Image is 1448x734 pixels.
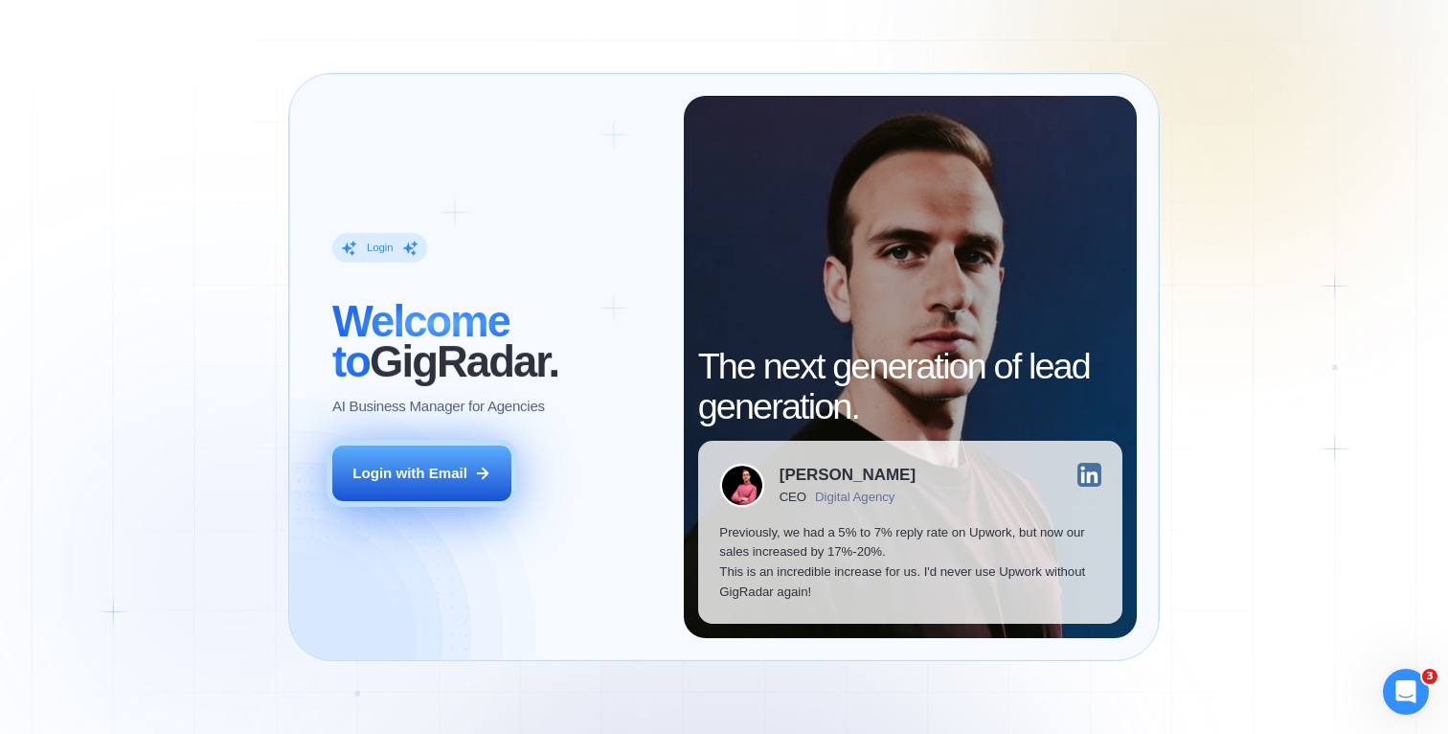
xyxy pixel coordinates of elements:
[332,397,545,417] p: AI Business Manager for Agencies
[367,241,394,255] div: Login
[815,490,894,504] div: Digital Agency
[780,490,806,504] div: CEO
[698,347,1123,426] h2: The next generation of lead generation.
[332,302,662,381] h2: ‍ GigRadar.
[332,446,511,502] button: Login with Email
[780,467,916,483] div: [PERSON_NAME]
[719,523,1100,603] p: Previously, we had a 5% to 7% reply rate on Upwork, but now our sales increased by 17%-20%. This ...
[1383,669,1429,715] iframe: Intercom live chat
[332,297,509,386] span: Welcome to
[352,464,467,484] div: Login with Email
[1422,669,1437,684] span: 3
